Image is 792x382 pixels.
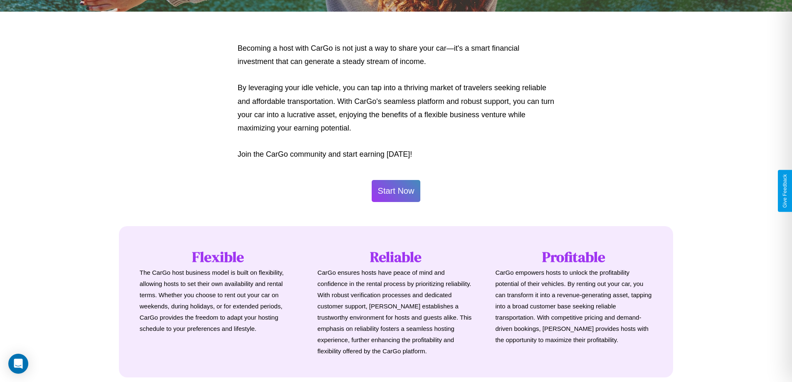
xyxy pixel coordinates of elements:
p: The CarGo host business model is built on flexibility, allowing hosts to set their own availabili... [140,267,297,334]
p: Join the CarGo community and start earning [DATE]! [238,148,555,161]
p: CarGo ensures hosts have peace of mind and confidence in the rental process by prioritizing relia... [318,267,475,357]
div: Open Intercom Messenger [8,354,28,374]
h1: Profitable [495,247,652,267]
h1: Reliable [318,247,475,267]
button: Start Now [372,180,421,202]
p: CarGo empowers hosts to unlock the profitability potential of their vehicles. By renting out your... [495,267,652,345]
p: By leveraging your idle vehicle, you can tap into a thriving market of travelers seeking reliable... [238,81,555,135]
p: Becoming a host with CarGo is not just a way to share your car—it's a smart financial investment ... [238,42,555,69]
h1: Flexible [140,247,297,267]
div: Give Feedback [782,174,788,208]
